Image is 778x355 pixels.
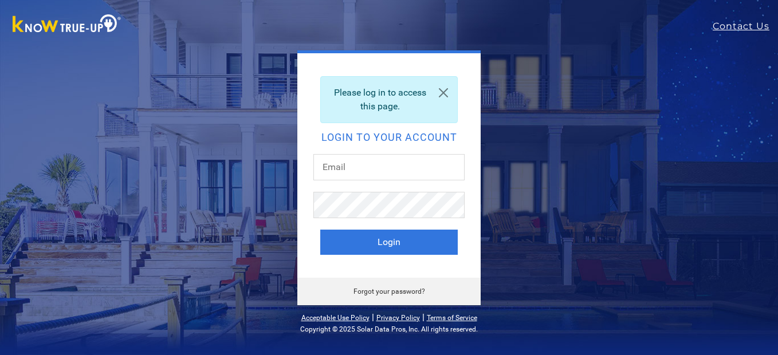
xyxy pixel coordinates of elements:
div: Please log in to access this page. [320,76,458,123]
a: Terms of Service [427,314,477,322]
img: Know True-Up [7,12,127,38]
a: Forgot your password? [353,287,425,295]
h2: Login to your account [320,132,458,143]
span: | [372,311,374,322]
a: Privacy Policy [376,314,420,322]
input: Email [313,154,465,180]
span: | [422,311,425,322]
button: Login [320,230,458,255]
a: Acceptable Use Policy [301,314,370,322]
a: Contact Us [713,19,778,33]
a: Close [430,77,457,109]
